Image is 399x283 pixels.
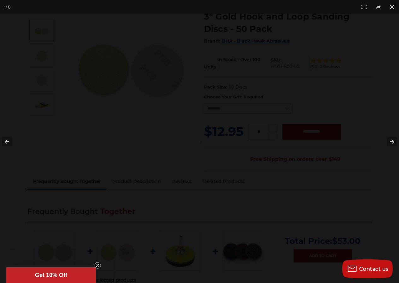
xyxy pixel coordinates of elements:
button: Next (arrow right) [377,126,399,157]
button: Contact us [342,259,393,278]
span: Get 10% Off [35,272,67,278]
span: Contact us [359,266,389,272]
button: Close teaser [95,262,101,268]
div: Get 10% OffClose teaser [6,267,96,283]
